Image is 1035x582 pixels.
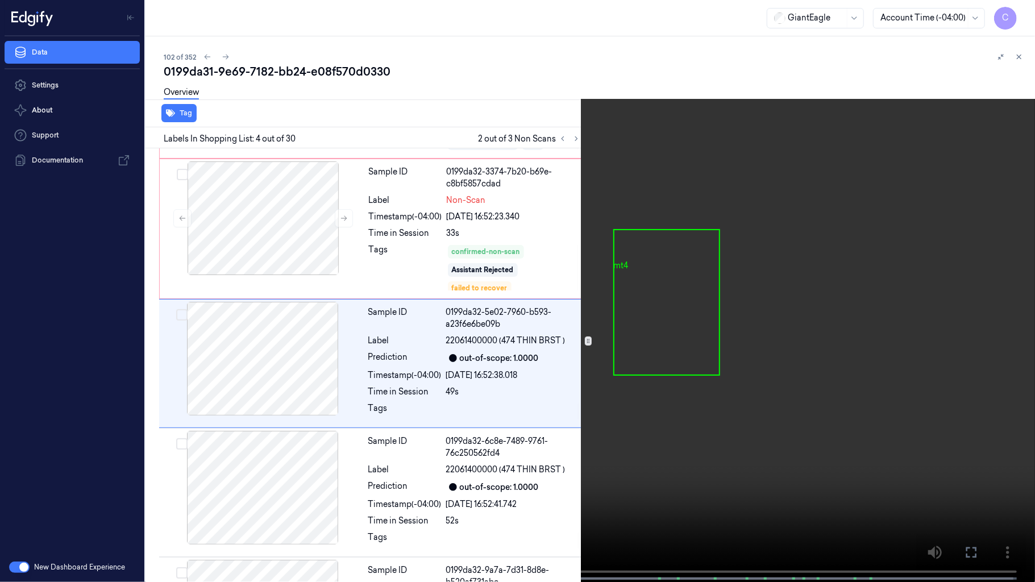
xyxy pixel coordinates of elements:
[994,7,1017,30] button: C
[161,104,197,122] button: Tag
[368,435,442,459] div: Sample ID
[368,335,442,347] div: Label
[368,531,442,550] div: Tags
[446,464,566,476] span: 22061400000 (474 THIN BRST )
[5,74,140,97] a: Settings
[446,386,581,398] div: 49s
[447,166,580,190] div: 0199da32-3374-7b20-b69e-c8bf5857cdad
[5,149,140,172] a: Documentation
[368,515,442,527] div: Time in Session
[368,306,442,330] div: Sample ID
[368,464,442,476] div: Label
[447,194,486,206] span: Non-Scan
[369,194,442,206] div: Label
[122,9,140,27] button: Toggle Navigation
[5,99,140,122] button: About
[164,133,296,145] span: Labels In Shopping List: 4 out of 30
[369,227,442,239] div: Time in Session
[452,247,520,257] div: confirmed-non-scan
[164,64,1026,80] div: 0199da31-9e69-7182-bb24-e08f570d0330
[369,166,442,190] div: Sample ID
[446,369,581,381] div: [DATE] 16:52:38.018
[177,169,188,180] button: Select row
[368,351,442,365] div: Prediction
[446,515,581,527] div: 52s
[176,438,188,450] button: Select row
[164,86,199,99] a: Overview
[176,309,188,321] button: Select row
[369,211,442,223] div: Timestamp (-04:00)
[368,498,442,510] div: Timestamp (-04:00)
[447,211,580,223] div: [DATE] 16:52:23.340
[368,386,442,398] div: Time in Session
[460,352,539,364] div: out-of-scope: 1.0000
[478,132,583,145] span: 2 out of 3 Non Scans
[368,402,442,421] div: Tags
[368,480,442,494] div: Prediction
[5,41,140,64] a: Data
[446,306,581,330] div: 0199da32-5e02-7960-b593-a23f6e6be09b
[446,498,581,510] div: [DATE] 16:52:41.742
[447,227,580,239] div: 33s
[369,244,442,292] div: Tags
[446,435,581,459] div: 0199da32-6c8e-7489-9761-76c250562fd4
[446,335,566,347] span: 22061400000 (474 THIN BRST )
[164,52,196,62] span: 102 of 352
[452,283,508,293] div: failed to recover
[176,567,188,579] button: Select row
[368,369,442,381] div: Timestamp (-04:00)
[452,265,514,275] div: Assistant Rejected
[460,481,539,493] div: out-of-scope: 1.0000
[5,124,140,147] a: Support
